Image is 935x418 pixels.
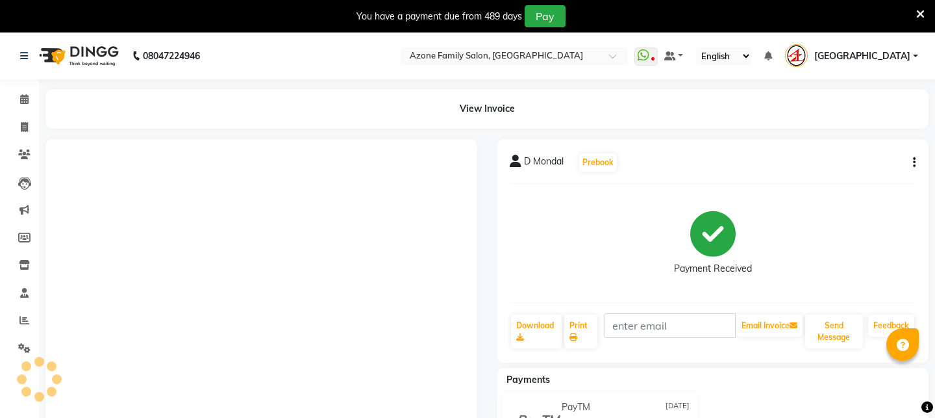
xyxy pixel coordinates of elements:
[524,155,564,173] span: D Mondal
[356,10,522,23] div: You have a payment due from 489 days
[143,38,200,74] b: 08047224946
[564,315,597,348] a: Print
[666,400,690,414] span: [DATE]
[814,49,910,63] span: [GEOGRAPHIC_DATA]
[506,374,550,385] span: Payments
[33,38,122,74] img: logo
[45,89,929,129] div: View Invoice
[525,5,566,27] button: Pay
[868,315,914,337] a: Feedback
[511,315,562,348] a: Download
[674,262,752,276] div: Payment Received
[579,153,617,172] button: Prebook
[562,400,590,414] span: PayTM
[736,315,803,337] button: Email Invoice
[880,366,922,405] iframe: chat widget
[805,315,863,348] button: Send Message
[785,44,808,67] img: kharagpur
[604,313,735,338] input: enter email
